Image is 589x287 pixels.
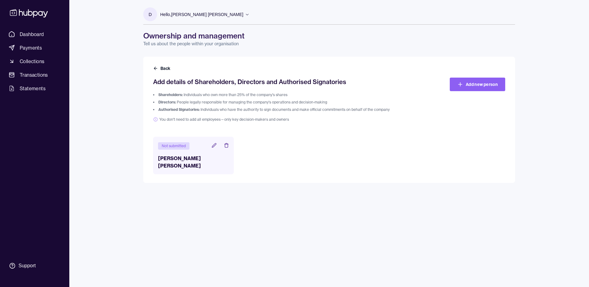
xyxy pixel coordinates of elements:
[160,11,243,18] p: Hello, [PERSON_NAME] [PERSON_NAME]
[6,42,63,53] a: Payments
[20,30,44,38] span: Dashboard
[143,41,515,47] p: Tell us about the people within your organisation
[148,11,152,18] p: D
[6,56,63,67] a: Collections
[158,92,183,97] span: Shareholders:
[6,29,63,40] a: Dashboard
[153,107,417,112] li: Individuals who have the authority to sign documents and make official commitments on behalf of t...
[6,69,63,80] a: Transactions
[153,117,417,122] span: You don't need to add all employees—only key decision-makers and owners
[158,100,176,104] span: Directors:
[153,78,417,86] h2: Add details of Shareholders, Directors and Authorised Signatories
[20,71,48,79] span: Transactions
[20,58,44,65] span: Collections
[20,44,42,51] span: Payments
[158,142,189,150] div: Not submitted
[158,107,200,112] span: Authorised Signatories:
[450,78,505,91] a: Add new person
[20,85,46,92] span: Statements
[153,65,172,71] button: Back
[6,259,63,272] a: Support
[143,31,515,41] h1: Ownership and management
[153,100,417,105] li: People legally responsible for managing the company's operations and decision-making
[6,83,63,94] a: Statements
[153,92,417,97] li: Individuals who own more than 25% of the company's shares
[18,262,36,269] div: Support
[158,155,229,169] h3: [PERSON_NAME] [PERSON_NAME]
